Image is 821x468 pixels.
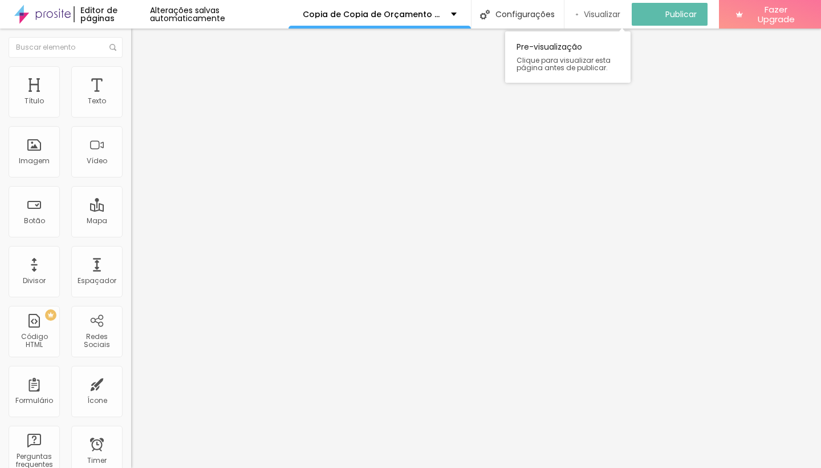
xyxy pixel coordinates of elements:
[150,6,288,22] div: Alterações salvas automaticamente
[748,5,804,25] span: Fazer Upgrade
[564,3,632,26] button: Visualizar
[87,397,107,405] div: Ícone
[78,277,116,285] div: Espaçador
[24,217,45,225] div: Botão
[88,97,106,105] div: Texto
[19,157,50,165] div: Imagem
[9,37,123,58] input: Buscar elemento
[665,10,697,19] span: Publicar
[74,6,150,22] div: Editor de páginas
[109,44,116,51] img: Icone
[480,10,490,19] img: Icone
[23,277,46,285] div: Divisor
[505,31,631,83] div: Pre-visualização
[87,217,107,225] div: Mapa
[131,29,821,468] iframe: Editor
[87,157,107,165] div: Vídeo
[632,3,708,26] button: Publicar
[87,457,107,465] div: Timer
[25,97,44,105] div: Título
[303,10,442,18] p: Copia de Copia de Orçamento Casamento25 -26
[576,10,579,19] img: view-1.svg
[517,57,619,71] span: Clique para visualizar esta página antes de publicar.
[15,397,53,405] div: Formulário
[11,333,56,349] div: Código HTML
[74,333,119,349] div: Redes Sociais
[584,10,620,19] span: Visualizar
